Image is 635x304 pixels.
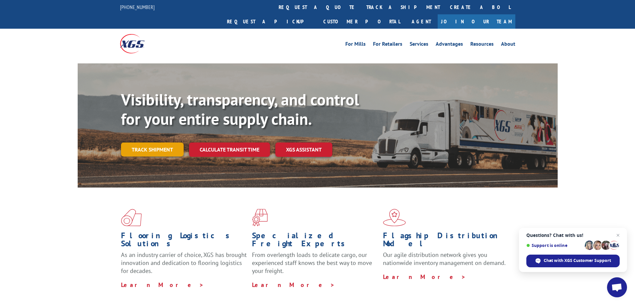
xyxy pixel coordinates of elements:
img: xgs-icon-focused-on-flooring-red [252,209,268,226]
span: Questions? Chat with us! [526,233,620,238]
h1: Flagship Distribution Model [383,232,509,251]
span: Support is online [526,243,582,248]
a: [PHONE_NUMBER] [120,4,155,10]
a: Services [410,41,428,49]
a: Resources [470,41,494,49]
a: Learn More > [383,273,466,281]
a: About [501,41,515,49]
h1: Specialized Freight Experts [252,232,378,251]
a: Join Our Team [438,14,515,29]
a: Calculate transit time [189,142,270,157]
b: Visibility, transparency, and control for your entire supply chain. [121,89,359,129]
div: Chat with XGS Customer Support [526,255,620,267]
a: Advantages [436,41,463,49]
span: Close chat [614,231,622,239]
span: As an industry carrier of choice, XGS has brought innovation and dedication to flooring logistics... [121,251,247,275]
a: Learn More > [252,281,335,289]
img: xgs-icon-flagship-distribution-model-red [383,209,406,226]
a: For Retailers [373,41,402,49]
a: Agent [405,14,438,29]
span: Our agile distribution network gives you nationwide inventory management on demand. [383,251,506,267]
a: XGS ASSISTANT [275,142,332,157]
a: Learn More > [121,281,204,289]
span: Chat with XGS Customer Support [544,258,611,264]
a: For Mills [345,41,366,49]
p: From overlength loads to delicate cargo, our experienced staff knows the best way to move your fr... [252,251,378,281]
img: xgs-icon-total-supply-chain-intelligence-red [121,209,142,226]
a: Request a pickup [222,14,318,29]
a: Customer Portal [318,14,405,29]
a: Track shipment [121,142,184,157]
h1: Flooring Logistics Solutions [121,232,247,251]
div: Open chat [607,277,627,297]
